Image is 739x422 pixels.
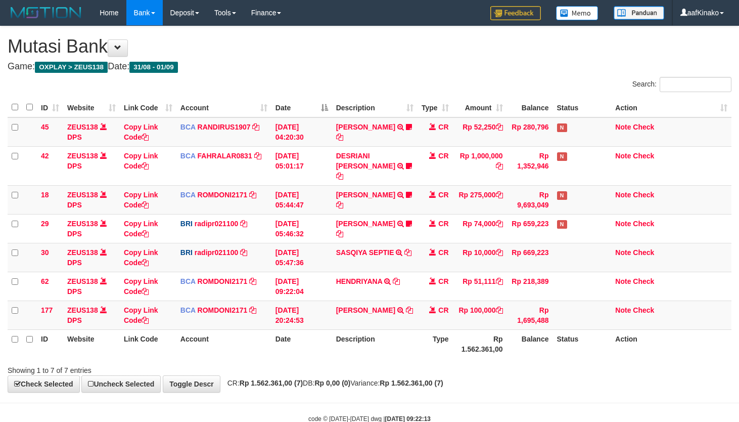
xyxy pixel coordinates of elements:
[557,123,567,132] span: Has Note
[496,220,503,228] a: Copy Rp 74,000 to clipboard
[453,185,507,214] td: Rp 275,000
[271,98,332,117] th: Date: activate to sort column descending
[507,329,553,358] th: Balance
[496,191,503,199] a: Copy Rp 275,000 to clipboard
[418,329,453,358] th: Type
[614,6,664,20] img: panduan.png
[438,248,448,257] span: CR
[37,98,63,117] th: ID: activate to sort column ascending
[8,62,731,72] h4: Game: Date:
[490,6,541,20] img: Feedback.jpg
[553,329,612,358] th: Status
[438,306,448,314] span: CR
[336,220,395,228] a: [PERSON_NAME]
[124,248,158,267] a: Copy Link Code
[124,123,158,141] a: Copy Link Code
[615,152,631,160] a: Note
[35,62,108,73] span: OXPLAY > ZEUS138
[496,162,503,170] a: Copy Rp 1,000,000 to clipboard
[37,329,63,358] th: ID
[336,277,383,285] a: HENDRIYANA
[453,98,507,117] th: Amount: activate to sort column ascending
[41,220,49,228] span: 29
[615,191,631,199] a: Note
[453,117,507,147] td: Rp 52,250
[633,306,654,314] a: Check
[507,301,553,329] td: Rp 1,695,488
[254,152,261,160] a: Copy FAHRALAR0831 to clipboard
[507,117,553,147] td: Rp 280,796
[632,77,731,92] label: Search:
[271,146,332,185] td: [DATE] 05:01:17
[195,248,238,257] a: radipr021100
[67,123,98,131] a: ZEUS138
[633,220,654,228] a: Check
[633,277,654,285] a: Check
[63,146,120,185] td: DPS
[198,123,251,131] a: RANDIRUS1907
[633,152,654,160] a: Check
[41,152,49,160] span: 42
[438,123,448,131] span: CR
[63,117,120,147] td: DPS
[180,152,196,160] span: BCA
[615,248,631,257] a: Note
[240,379,303,387] strong: Rp 1.562.361,00 (7)
[336,230,343,238] a: Copy STEVANO FERNAN to clipboard
[507,243,553,272] td: Rp 669,223
[438,191,448,199] span: CR
[336,133,343,141] a: Copy TENNY SETIAWAN to clipboard
[63,185,120,214] td: DPS
[249,306,256,314] a: Copy ROMDONI2171 to clipboard
[176,98,271,117] th: Account: activate to sort column ascending
[438,277,448,285] span: CR
[496,248,503,257] a: Copy Rp 10,000 to clipboard
[633,248,654,257] a: Check
[496,277,503,285] a: Copy Rp 51,111 to clipboard
[67,220,98,228] a: ZEUS138
[8,36,731,57] h1: Mutasi Bank
[8,375,80,393] a: Check Selected
[180,277,196,285] span: BCA
[163,375,220,393] a: Toggle Descr
[406,306,413,314] a: Copy ABDUL GAFUR to clipboard
[438,152,448,160] span: CR
[336,306,395,314] a: [PERSON_NAME]
[453,301,507,329] td: Rp 100,000
[556,6,598,20] img: Button%20Memo.svg
[67,248,98,257] a: ZEUS138
[41,277,49,285] span: 62
[496,123,503,131] a: Copy Rp 52,250 to clipboard
[124,277,158,296] a: Copy Link Code
[453,146,507,185] td: Rp 1,000,000
[336,172,343,180] a: Copy DESRIANI NATALIS T to clipboard
[63,98,120,117] th: Website: activate to sort column ascending
[63,301,120,329] td: DPS
[271,301,332,329] td: [DATE] 20:24:53
[611,98,731,117] th: Action: activate to sort column ascending
[120,329,176,358] th: Link Code
[249,277,256,285] a: Copy ROMDONI2171 to clipboard
[8,5,84,20] img: MOTION_logo.png
[336,248,394,257] a: SASQIYA SEPTIE
[252,123,259,131] a: Copy RANDIRUS1907 to clipboard
[240,220,247,228] a: Copy radipr021100 to clipboard
[615,220,631,228] a: Note
[41,191,49,199] span: 18
[81,375,161,393] a: Uncheck Selected
[611,329,731,358] th: Action
[41,248,49,257] span: 30
[271,117,332,147] td: [DATE] 04:20:30
[336,152,395,170] a: DESRIANI [PERSON_NAME]
[553,98,612,117] th: Status
[240,248,247,257] a: Copy radipr021100 to clipboard
[63,243,120,272] td: DPS
[198,191,248,199] a: ROMDONI2171
[120,98,176,117] th: Link Code: activate to sort column ascending
[63,272,120,301] td: DPS
[67,152,98,160] a: ZEUS138
[63,214,120,243] td: DPS
[180,220,193,228] span: BRI
[332,98,418,117] th: Description: activate to sort column ascending
[453,329,507,358] th: Rp 1.562.361,00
